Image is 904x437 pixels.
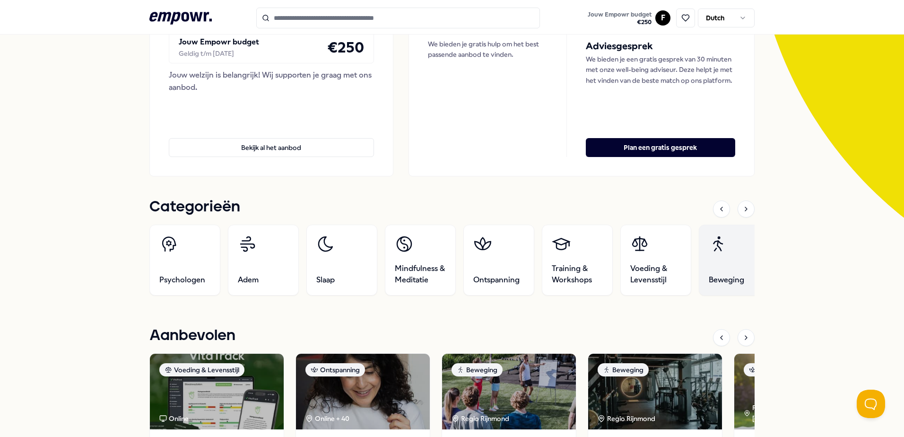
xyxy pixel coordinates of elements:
[542,225,613,296] a: Training & Workshops
[327,35,364,59] h4: € 250
[305,413,349,424] div: Online + 40
[452,413,511,424] div: Regio Rijnmond
[699,225,770,296] a: Beweging
[588,18,652,26] span: € 250
[744,363,803,376] div: Ontspanning
[228,225,299,296] a: Adem
[149,225,220,296] a: Psychologen
[159,274,205,286] span: Psychologen
[552,263,603,286] span: Training & Workshops
[586,54,735,86] p: We bieden je een gratis gesprek van 30 minuten met onze well-being adviseur. Deze helpt je met he...
[306,225,377,296] a: Slaap
[588,11,652,18] span: Jouw Empowr budget
[620,225,691,296] a: Voeding & Levensstijl
[179,48,259,59] div: Geldig t/m [DATE]
[316,274,335,286] span: Slaap
[744,402,868,424] div: Regio Noordoost-[GEOGRAPHIC_DATA]
[305,363,365,376] div: Ontspanning
[857,390,885,418] iframe: Help Scout Beacon - Open
[395,263,446,286] span: Mindfulness & Meditatie
[385,225,456,296] a: Mindfulness & Meditatie
[709,274,744,286] span: Beweging
[463,225,534,296] a: Ontspanning
[588,354,722,429] img: package image
[428,39,548,60] p: We bieden je gratis hulp om het best passende aanbod te vinden.
[584,8,655,28] a: Jouw Empowr budget€250
[150,354,284,429] img: package image
[655,10,670,26] button: F
[159,413,189,424] div: Online
[179,36,259,48] p: Jouw Empowr budget
[452,363,503,376] div: Beweging
[159,363,244,376] div: Voeding & Levensstijl
[630,263,681,286] span: Voeding & Levensstijl
[296,354,430,429] img: package image
[586,39,735,54] h5: Adviesgesprek
[734,354,868,429] img: package image
[256,8,540,28] input: Search for products, categories or subcategories
[586,9,653,28] button: Jouw Empowr budget€250
[586,138,735,157] button: Plan een gratis gesprek
[598,363,649,376] div: Beweging
[598,413,657,424] div: Regio Rijnmond
[442,354,576,429] img: package image
[169,123,374,157] a: Bekijk al het aanbod
[473,274,520,286] span: Ontspanning
[149,195,240,219] h1: Categorieën
[169,138,374,157] button: Bekijk al het aanbod
[169,69,374,93] div: Jouw welzijn is belangrijk! Wij supporten je graag met ons aanbod.
[149,324,235,348] h1: Aanbevolen
[238,274,259,286] span: Adem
